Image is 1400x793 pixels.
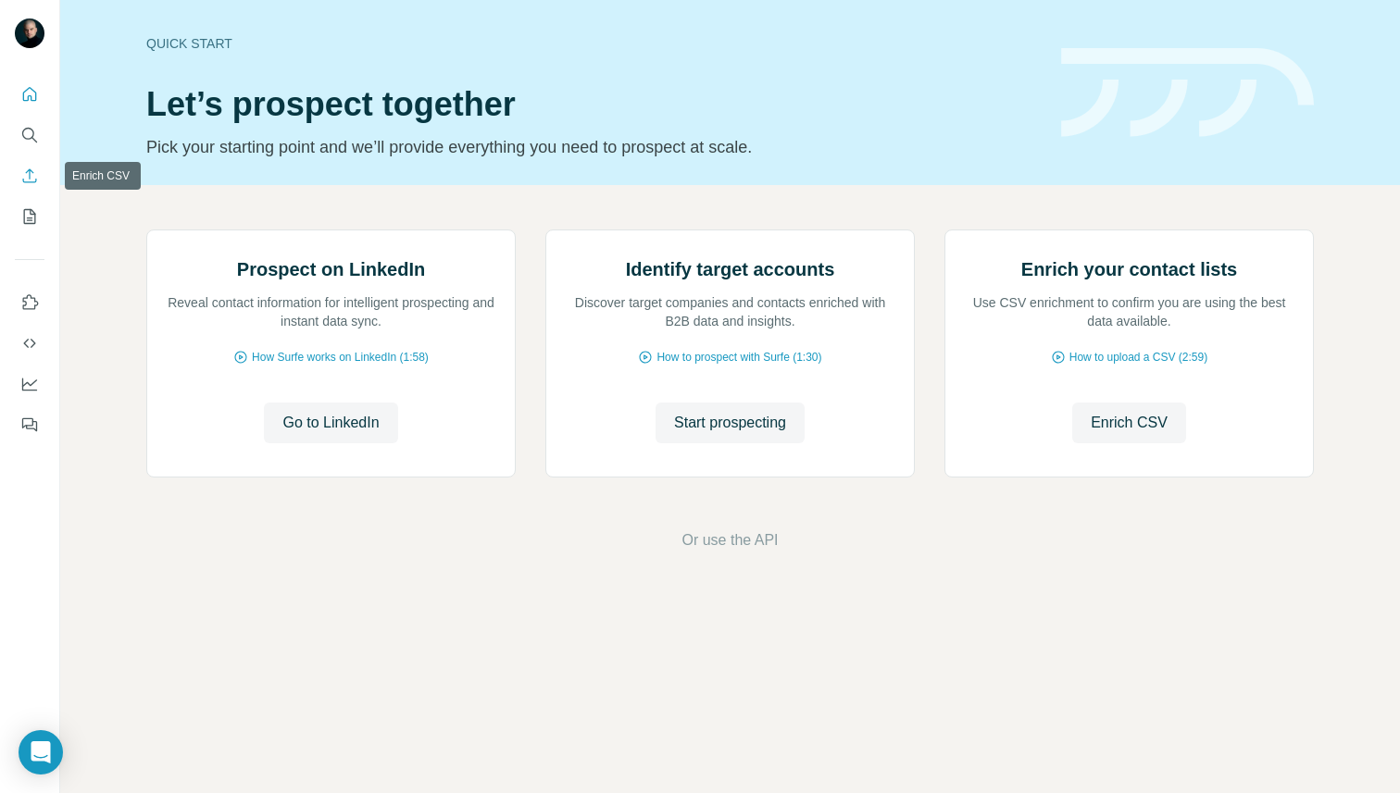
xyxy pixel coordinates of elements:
button: Or use the API [681,529,778,551]
span: Enrich CSV [1091,412,1168,434]
button: Feedback [15,408,44,441]
h2: Prospect on LinkedIn [237,256,425,282]
button: Use Surfe API [15,327,44,360]
p: Discover target companies and contacts enriched with B2B data and insights. [565,293,895,330]
p: Reveal contact information for intelligent prospecting and instant data sync. [166,293,496,330]
button: My lists [15,200,44,233]
button: Dashboard [15,367,44,401]
h2: Identify target accounts [626,256,835,282]
button: Search [15,118,44,152]
button: Go to LinkedIn [264,403,397,443]
img: banner [1061,48,1314,138]
button: Quick start [15,78,44,111]
img: Avatar [15,19,44,48]
div: Quick start [146,34,1039,53]
span: Go to LinkedIn [282,412,379,434]
button: Enrich CSV [1072,403,1186,443]
button: Start prospecting [656,403,805,443]
div: Open Intercom Messenger [19,730,63,774]
button: Enrich CSV [15,159,44,192]
p: Pick your starting point and we’ll provide everything you need to prospect at scale. [146,134,1039,160]
button: Use Surfe on LinkedIn [15,286,44,319]
span: How to prospect with Surfe (1:30) [656,349,821,366]
h1: Let’s prospect together [146,86,1039,123]
p: Use CSV enrichment to confirm you are using the best data available. [964,293,1294,330]
span: Start prospecting [674,412,786,434]
span: How to upload a CSV (2:59) [1069,349,1207,366]
span: How Surfe works on LinkedIn (1:58) [252,349,429,366]
h2: Enrich your contact lists [1021,256,1237,282]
